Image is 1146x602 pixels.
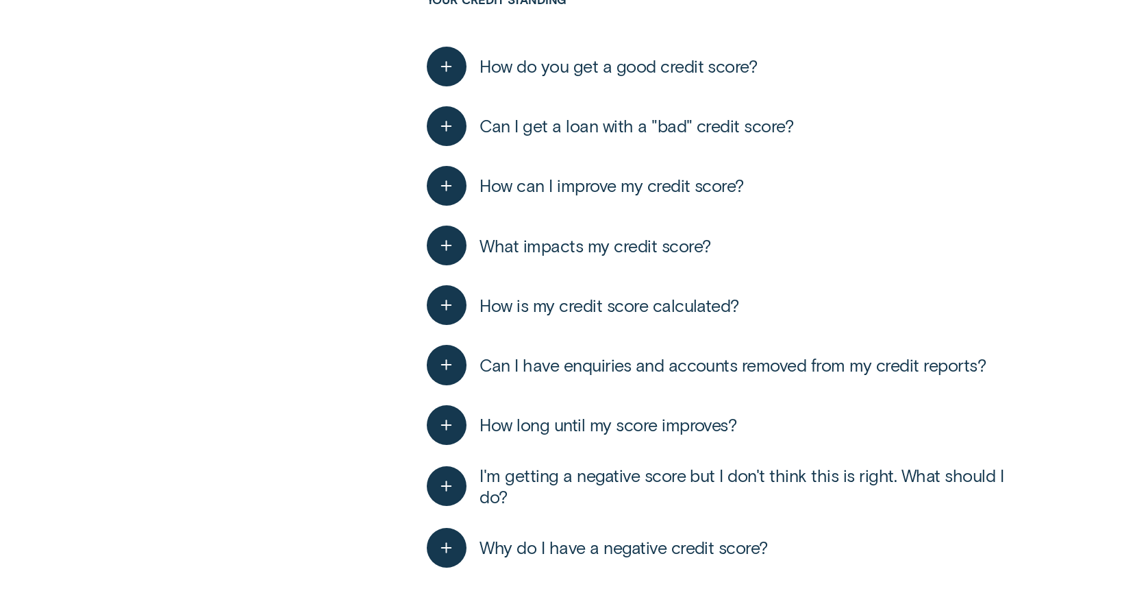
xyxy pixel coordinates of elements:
[427,345,986,385] button: Can I have enquiries and accounts removed from my credit reports?
[427,106,794,146] button: Can I get a loan with a "bad" credit score?
[427,528,768,568] button: Why do I have a negative credit score?
[479,465,1025,508] span: I'm getting a negative score but I don't think this is right. What should I do?
[479,235,710,256] span: What impacts my credit score?
[427,166,744,206] button: How can I improve my credit score?
[427,405,737,445] button: How long until my score improves?
[427,226,711,265] button: What impacts my credit score?
[479,115,793,136] span: Can I get a loan with a "bad" credit score?
[479,56,757,77] span: How do you get a good credit score?
[479,354,986,376] span: Can I have enquiries and accounts removed from my credit reports?
[479,414,736,435] span: How long until my score improves?
[427,47,758,86] button: How do you get a good credit score?
[427,285,739,325] button: How is my credit score calculated?
[479,175,744,196] span: How can I improve my credit score?
[427,465,1026,508] button: I'm getting a negative score but I don't think this is right. What should I do?
[479,295,739,316] span: How is my credit score calculated?
[479,537,768,558] span: Why do I have a negative credit score?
